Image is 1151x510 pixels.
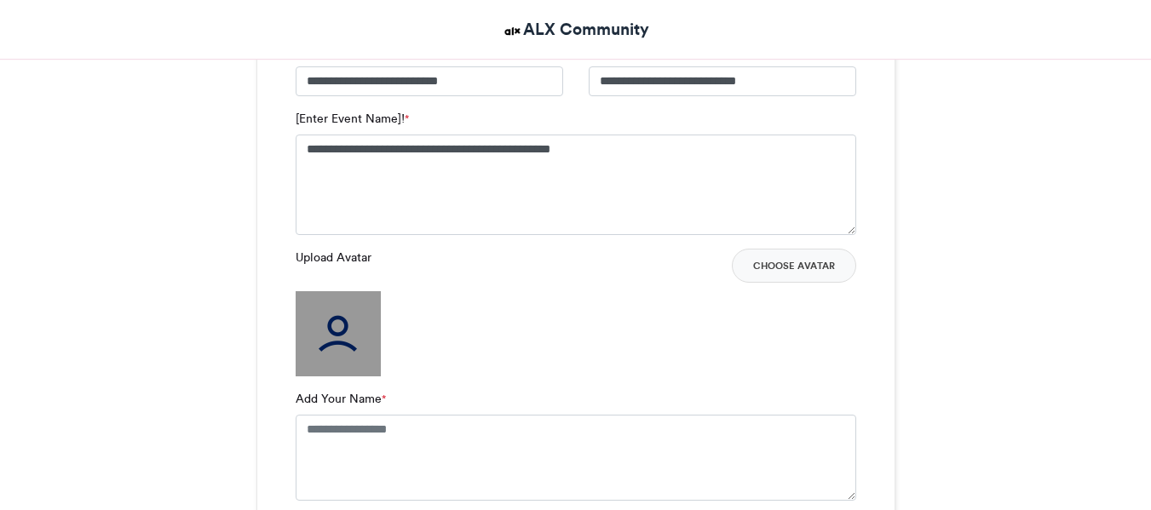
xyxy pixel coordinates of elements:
[502,17,649,42] a: ALX Community
[296,291,381,376] img: user_filled.png
[296,390,386,408] label: Add Your Name
[502,20,523,42] img: ALX Community
[732,249,856,283] button: Choose Avatar
[296,110,409,128] label: [Enter Event Name]!
[296,249,371,266] label: Upload Avatar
